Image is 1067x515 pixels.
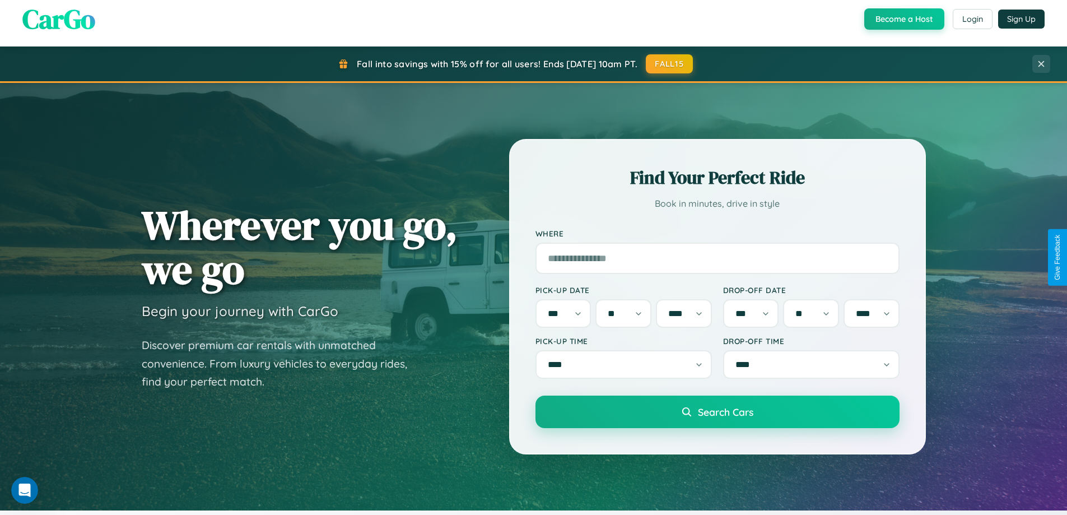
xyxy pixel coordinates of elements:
span: Fall into savings with 15% off for all users! Ends [DATE] 10am PT. [357,58,637,69]
button: Sign Up [998,10,1045,29]
span: Search Cars [698,406,753,418]
iframe: Intercom live chat [11,477,38,504]
button: Become a Host [864,8,944,30]
p: Discover premium car rentals with unmatched convenience. From luxury vehicles to everyday rides, ... [142,336,422,391]
label: Pick-up Time [535,336,712,346]
p: Book in minutes, drive in style [535,196,900,212]
h1: Wherever you go, we go [142,203,458,291]
button: FALL15 [646,54,693,73]
h2: Find Your Perfect Ride [535,165,900,190]
button: Login [953,9,993,29]
button: Search Cars [535,396,900,428]
label: Where [535,229,900,238]
label: Drop-off Date [723,285,900,295]
label: Drop-off Time [723,336,900,346]
div: Give Feedback [1054,235,1061,280]
h3: Begin your journey with CarGo [142,303,338,319]
label: Pick-up Date [535,285,712,295]
span: CarGo [22,1,95,38]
